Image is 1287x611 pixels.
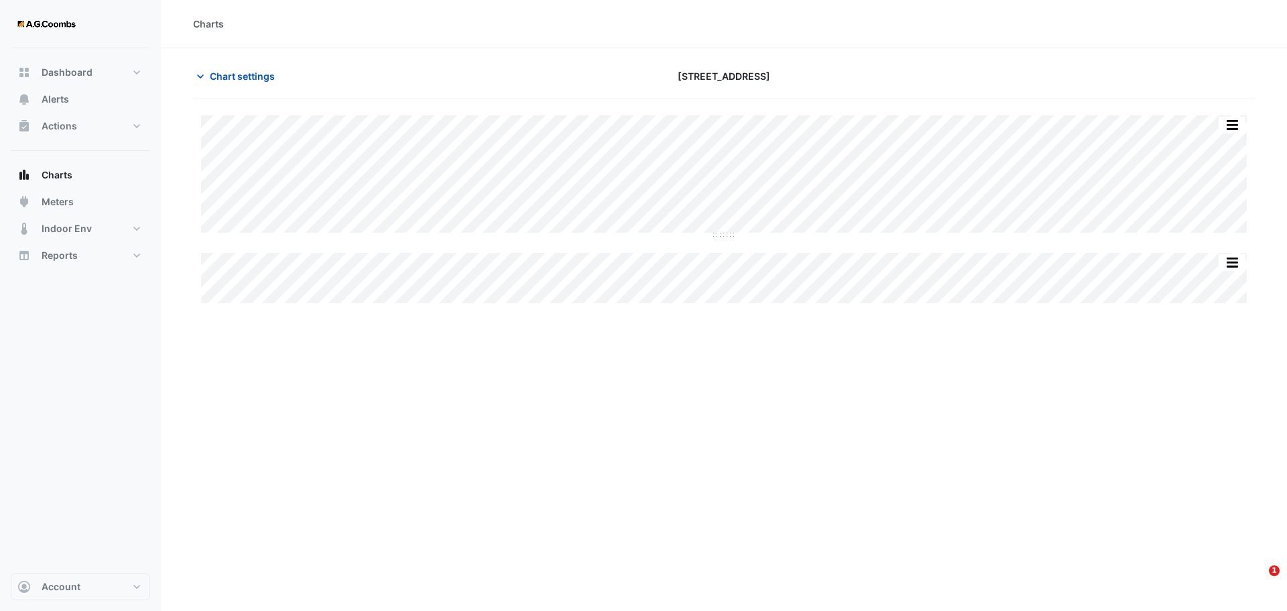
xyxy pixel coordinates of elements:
[42,66,93,79] span: Dashboard
[11,188,150,215] button: Meters
[42,580,80,594] span: Account
[17,249,31,262] app-icon: Reports
[1269,565,1280,576] span: 1
[193,64,284,88] button: Chart settings
[678,69,770,83] span: [STREET_ADDRESS]
[17,222,31,235] app-icon: Indoor Env
[1241,565,1274,598] iframe: Intercom live chat
[42,168,72,182] span: Charts
[42,195,74,209] span: Meters
[11,573,150,600] button: Account
[11,113,150,140] button: Actions
[1219,117,1245,133] button: More Options
[17,168,31,182] app-icon: Charts
[42,93,69,106] span: Alerts
[17,66,31,79] app-icon: Dashboard
[11,162,150,188] button: Charts
[1219,254,1245,271] button: More Options
[11,242,150,269] button: Reports
[17,93,31,106] app-icon: Alerts
[16,11,76,38] img: Company Logo
[11,86,150,113] button: Alerts
[193,17,224,31] div: Charts
[17,119,31,133] app-icon: Actions
[17,195,31,209] app-icon: Meters
[11,215,150,242] button: Indoor Env
[42,249,78,262] span: Reports
[11,59,150,86] button: Dashboard
[42,222,92,235] span: Indoor Env
[210,69,275,83] span: Chart settings
[42,119,77,133] span: Actions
